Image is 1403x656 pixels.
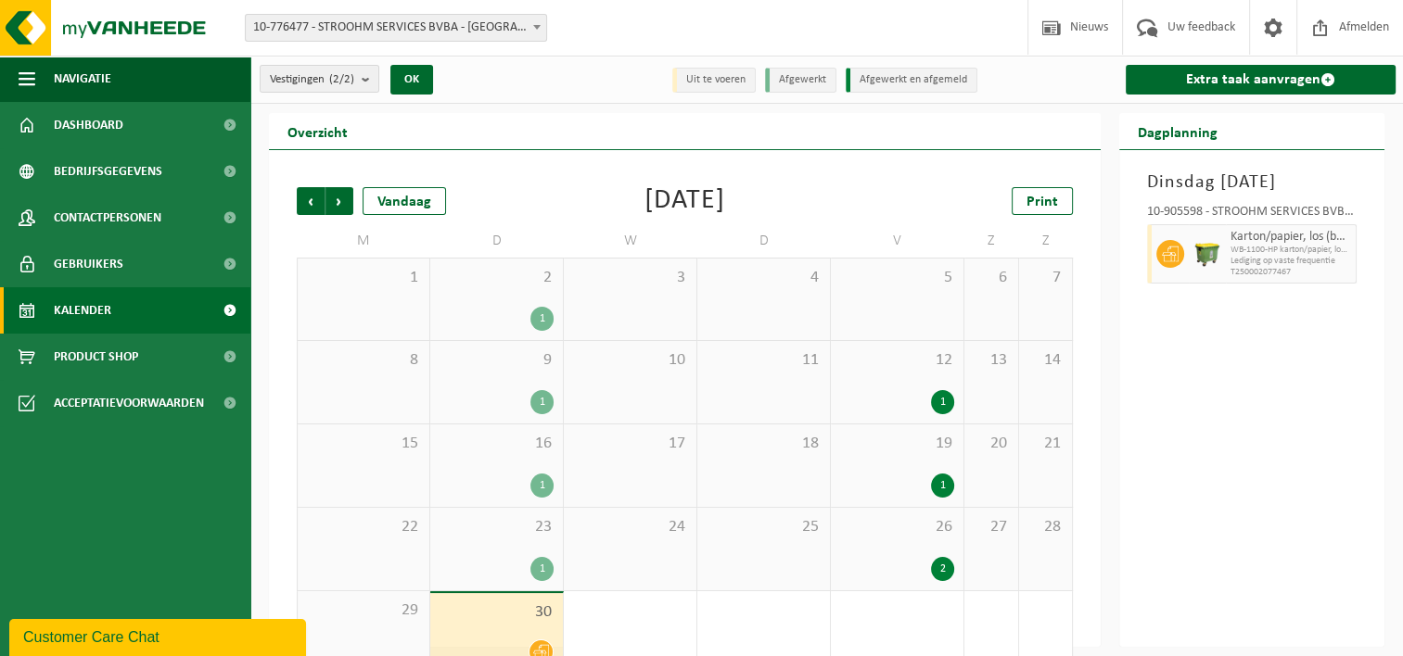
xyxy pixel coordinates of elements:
span: 3 [573,268,687,288]
span: 20 [974,434,1009,454]
div: 1 [530,557,554,581]
div: 1 [931,390,954,414]
div: 10-905598 - STROOHM SERVICES BVBA - [GEOGRAPHIC_DATA] [1147,206,1357,224]
span: Vestigingen [270,66,354,94]
a: Print [1012,187,1073,215]
span: 18 [707,434,821,454]
span: 23 [440,517,554,537]
div: 1 [530,473,554,498]
h2: Dagplanning [1119,113,1236,149]
span: 19 [840,434,954,454]
div: 1 [931,473,954,498]
div: Vandaag [363,187,446,215]
span: 7 [1028,268,1064,288]
span: 15 [307,434,420,454]
span: 28 [1028,517,1064,537]
li: Uit te voeren [672,68,756,93]
count: (2/2) [329,73,354,85]
span: 10-776477 - STROOHM SERVICES BVBA - SCHELLE [246,15,546,41]
h3: Dinsdag [DATE] [1147,169,1357,196]
span: 26 [840,517,954,537]
iframe: chat widget [9,615,310,656]
span: 24 [573,517,687,537]
span: 25 [707,517,821,537]
span: 22 [307,517,420,537]
a: Extra taak aanvragen [1126,65,1396,95]
span: 2 [440,268,554,288]
span: 10 [573,350,687,371]
td: Z [964,224,1019,258]
h2: Overzicht [269,113,366,149]
span: 12 [840,350,954,371]
span: 27 [974,517,1009,537]
span: Contactpersonen [54,195,161,241]
span: 11 [707,350,821,371]
td: Z [1019,224,1074,258]
li: Afgewerkt en afgemeld [846,68,977,93]
td: V [831,224,964,258]
span: Acceptatievoorwaarden [54,380,204,426]
span: 5 [840,268,954,288]
span: 9 [440,350,554,371]
span: Dashboard [54,102,123,148]
span: Gebruikers [54,241,123,287]
span: 6 [974,268,1009,288]
span: 1 [307,268,420,288]
li: Afgewerkt [765,68,836,93]
span: Volgende [325,187,353,215]
td: D [430,224,564,258]
div: 1 [530,307,554,331]
div: 2 [931,557,954,581]
span: Kalender [54,287,111,334]
span: Lediging op vaste frequentie [1231,256,1351,267]
span: 17 [573,434,687,454]
span: Vorige [297,187,325,215]
div: [DATE] [644,187,725,215]
button: OK [390,65,433,95]
span: WB-1100-HP karton/papier, los (bedrijven) [1231,245,1351,256]
span: Navigatie [54,56,111,102]
td: M [297,224,430,258]
span: T250002077467 [1231,267,1351,278]
span: Karton/papier, los (bedrijven) [1231,230,1351,245]
span: 30 [440,602,554,623]
span: 8 [307,350,420,371]
span: 4 [707,268,821,288]
span: 10-776477 - STROOHM SERVICES BVBA - SCHELLE [245,14,547,42]
td: W [564,224,697,258]
td: D [697,224,831,258]
span: 16 [440,434,554,454]
span: Product Shop [54,334,138,380]
span: 29 [307,600,420,621]
span: 13 [974,350,1009,371]
span: 14 [1028,350,1064,371]
img: WB-1100-HPE-GN-50 [1193,240,1221,268]
span: Print [1027,195,1058,209]
span: Bedrijfsgegevens [54,148,162,195]
span: 21 [1028,434,1064,454]
div: 1 [530,390,554,414]
button: Vestigingen(2/2) [260,65,379,93]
